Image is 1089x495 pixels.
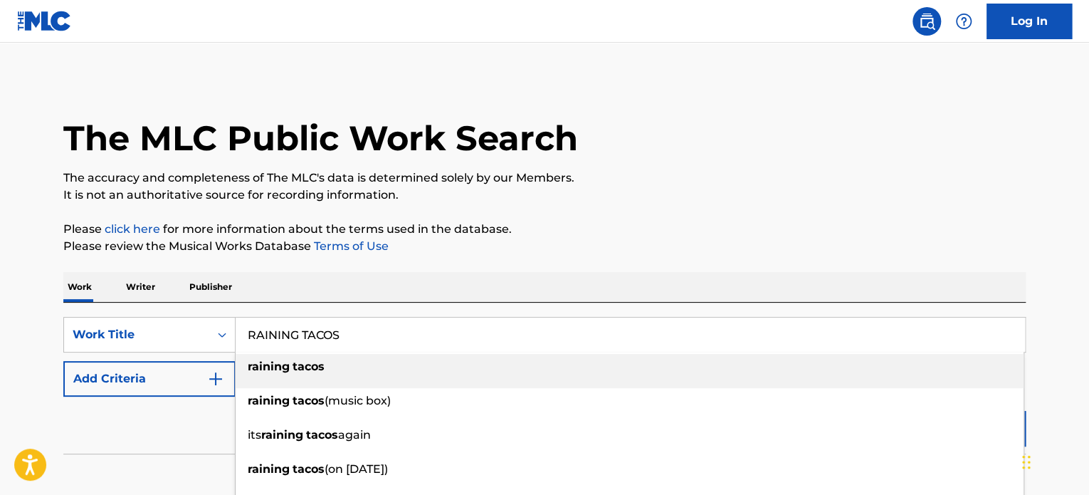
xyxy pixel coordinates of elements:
[17,11,72,31] img: MLC Logo
[122,272,159,302] p: Writer
[185,272,236,302] p: Publisher
[63,361,236,397] button: Add Criteria
[63,238,1026,255] p: Please review the Musical Works Database
[987,4,1072,39] a: Log In
[955,13,972,30] img: help
[311,239,389,253] a: Terms of Use
[248,394,290,407] strong: raining
[207,370,224,387] img: 9d2ae6d4665cec9f34b9.svg
[261,428,303,442] strong: raining
[248,462,290,476] strong: raining
[1018,427,1089,495] iframe: Chat Widget
[325,394,391,407] span: (music box)
[63,221,1026,238] p: Please for more information about the terms used in the database.
[912,7,941,36] a: Public Search
[306,428,338,442] strong: tacos
[63,272,96,302] p: Work
[63,187,1026,204] p: It is not an authoritative source for recording information.
[63,117,578,160] h1: The MLC Public Work Search
[918,13,935,30] img: search
[325,462,388,476] span: (on [DATE])
[293,462,325,476] strong: tacos
[63,317,1026,454] form: Search Form
[949,7,978,36] div: Help
[1022,441,1031,484] div: Drag
[293,360,325,373] strong: tacos
[293,394,325,407] strong: tacos
[73,326,201,343] div: Work Title
[248,428,261,442] span: its
[338,428,371,442] span: again
[248,360,290,373] strong: raining
[63,170,1026,187] p: The accuracy and completeness of The MLC's data is determined solely by our Members.
[105,222,160,236] a: click here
